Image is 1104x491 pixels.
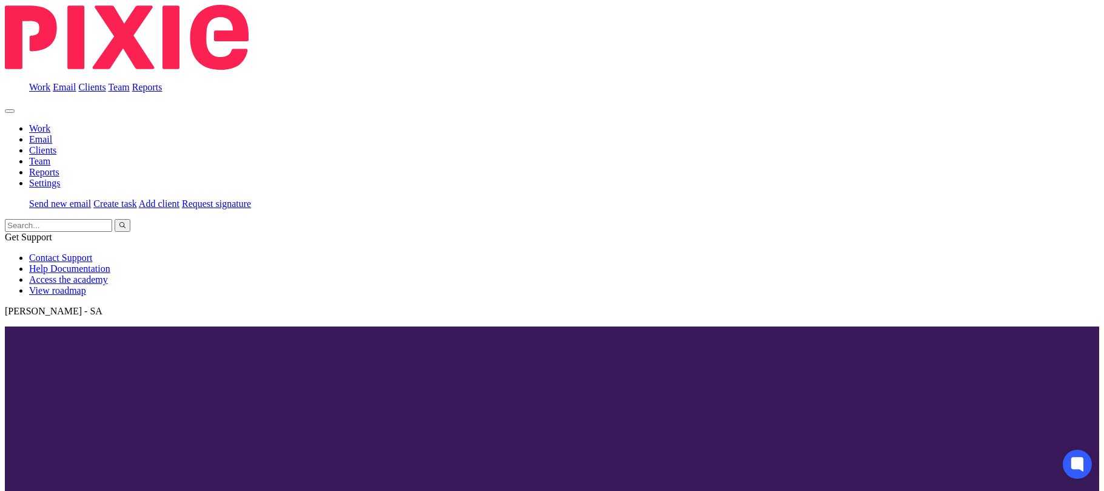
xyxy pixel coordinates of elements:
[53,82,76,92] a: Email
[29,198,91,209] a: Send new email
[5,5,249,70] img: Pixie
[29,123,50,134] a: Work
[93,198,137,209] a: Create task
[29,285,86,296] a: View roadmap
[139,198,179,209] a: Add client
[182,198,251,209] a: Request signature
[29,274,108,285] a: Access the academy
[29,145,56,155] a: Clients
[5,219,112,232] input: Search
[29,252,92,263] a: Contact Support
[5,306,1099,317] p: [PERSON_NAME] - SA
[29,178,61,188] a: Settings
[78,82,105,92] a: Clients
[115,219,130,232] button: Search
[29,167,59,177] a: Reports
[29,156,50,166] a: Team
[29,263,110,274] a: Help Documentation
[29,134,52,144] a: Email
[108,82,129,92] a: Team
[5,232,52,242] span: Get Support
[132,82,162,92] a: Reports
[29,82,50,92] a: Work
